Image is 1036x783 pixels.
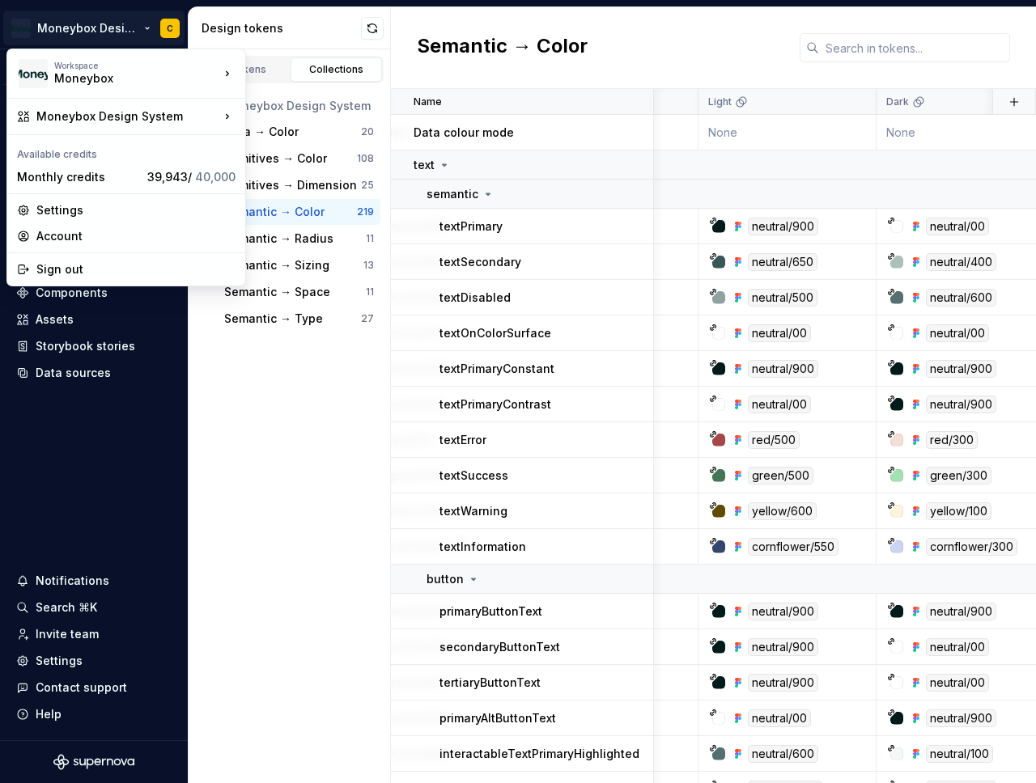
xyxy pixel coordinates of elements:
[11,138,242,164] div: Available credits
[54,61,219,70] div: Workspace
[147,170,236,184] span: 39,943 /
[17,169,141,185] div: Monthly credits
[36,261,236,277] div: Sign out
[19,59,48,88] img: c17557e8-ebdc-49e2-ab9e-7487adcf6d53.png
[36,108,219,125] div: Moneybox Design System
[195,170,236,184] span: 40,000
[54,70,192,87] div: Moneybox
[36,228,236,244] div: Account
[36,202,236,218] div: Settings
